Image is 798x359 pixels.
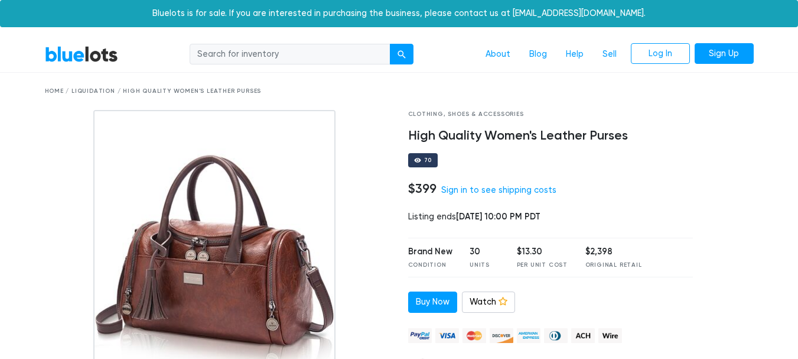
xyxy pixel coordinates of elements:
div: 70 [424,157,432,163]
div: Brand New [408,245,452,258]
a: Sign in to see shipping costs [441,185,556,195]
a: Buy Now [408,292,457,313]
div: Units [470,261,499,270]
img: ach-b7992fed28a4f97f893c574229be66187b9afb3f1a8d16a4691d3d3140a8ab00.png [571,328,595,343]
img: diners_club-c48f30131b33b1bb0e5d0e2dbd43a8bea4cb12cb2961413e2f4250e06c020426.png [544,328,568,343]
a: BlueLots [45,46,118,63]
h4: $399 [408,181,437,196]
a: Blog [520,43,556,66]
a: Sell [593,43,626,66]
img: discover-82be18ecfda2d062aad2762c1ca80e2d36a4073d45c9e0ffae68cd515fbd3d32.png [490,328,513,343]
div: Listing ends [408,211,693,224]
img: wire-908396882fe19aaaffefbd8e17b12f2f29708bd78693273c0e28e3a24408487f.png [598,328,622,343]
img: paypal_credit-80455e56f6e1299e8d57f40c0dcee7b8cd4ae79b9eccbfc37e2480457ba36de9.png [408,328,432,343]
div: $2,398 [585,245,642,258]
div: 30 [470,245,499,258]
div: Condition [408,261,452,270]
div: Original Retail [585,261,642,270]
div: Home / Liquidation / High Quality Women's Leather Purses [45,87,754,96]
a: Log In [631,43,690,64]
img: american_express-ae2a9f97a040b4b41f6397f7637041a5861d5f99d0716c09922aba4e24c8547d.png [517,328,540,343]
div: Per Unit Cost [517,261,568,270]
a: Help [556,43,593,66]
span: [DATE] 10:00 PM PDT [456,211,540,222]
a: Sign Up [695,43,754,64]
a: Watch [462,292,515,313]
input: Search for inventory [190,44,390,65]
div: Clothing, Shoes & Accessories [408,110,693,119]
h4: High Quality Women's Leather Purses [408,128,693,144]
img: visa-79caf175f036a155110d1892330093d4c38f53c55c9ec9e2c3a54a56571784bb.png [435,328,459,343]
img: mastercard-42073d1d8d11d6635de4c079ffdb20a4f30a903dc55d1612383a1b395dd17f39.png [462,328,486,343]
div: $13.30 [517,245,568,258]
a: About [476,43,520,66]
